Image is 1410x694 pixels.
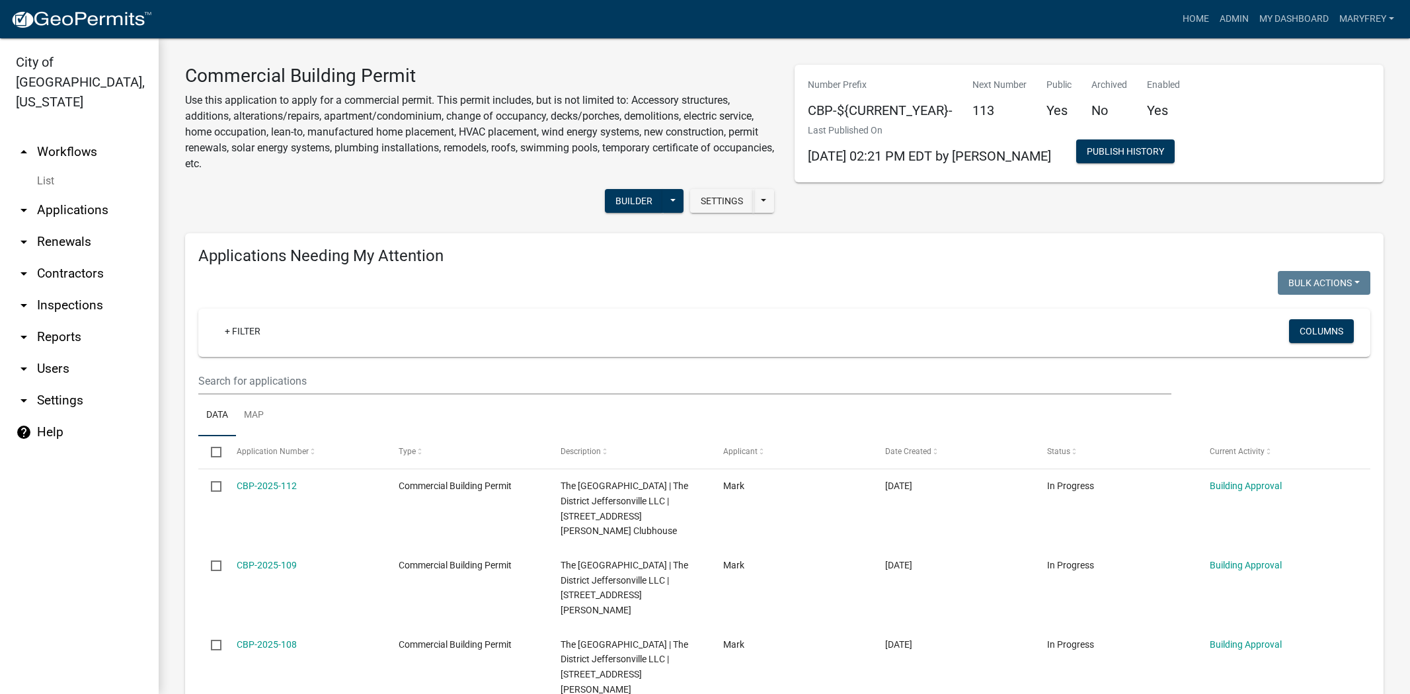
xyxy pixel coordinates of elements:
span: Commercial Building Permit [399,639,512,650]
button: Settings [690,189,754,213]
button: Publish History [1076,139,1175,163]
p: Number Prefix [808,78,953,92]
span: Commercial Building Permit [399,560,512,570]
datatable-header-cell: Status [1035,436,1196,468]
span: The District Jeffersonville | The District Jeffersonville LLC | 410 THOMPSON LANE [561,560,688,615]
a: Building Approval [1210,639,1282,650]
button: Builder [605,189,663,213]
span: 10/06/2025 [885,560,912,570]
input: Search for applications [198,367,1171,395]
span: 10/06/2025 [885,639,912,650]
a: CBP-2025-112 [237,481,297,491]
h3: Commercial Building Permit [185,65,775,87]
a: CBP-2025-109 [237,560,297,570]
span: Type [399,447,416,456]
p: Archived [1091,78,1127,92]
a: MaryFrey [1334,7,1399,32]
h4: Applications Needing My Attention [198,247,1370,266]
i: arrow_drop_down [16,329,32,345]
i: help [16,424,32,440]
a: My Dashboard [1254,7,1334,32]
span: 10/06/2025 [885,481,912,491]
p: Last Published On [808,124,1051,137]
h5: CBP-${CURRENT_YEAR}- [808,102,953,118]
span: Date Created [885,447,931,456]
span: The District Jeffersonville | The District Jeffersonville LLC | 410 THOMPSON LANE - #17 Clubhouse [561,481,688,536]
span: Commercial Building Permit [399,481,512,491]
p: Enabled [1147,78,1180,92]
a: Building Approval [1210,560,1282,570]
h5: No [1091,102,1127,118]
i: arrow_drop_down [16,266,32,282]
i: arrow_drop_down [16,361,32,377]
span: Application Number [237,447,309,456]
button: Columns [1289,319,1354,343]
i: arrow_drop_down [16,393,32,408]
button: Bulk Actions [1278,271,1370,295]
h5: Yes [1147,102,1180,118]
span: Description [561,447,601,456]
a: CBP-2025-108 [237,639,297,650]
a: Building Approval [1210,481,1282,491]
span: [DATE] 02:21 PM EDT by [PERSON_NAME] [808,148,1051,164]
datatable-header-cell: Application Number [223,436,385,468]
datatable-header-cell: Applicant [711,436,873,468]
p: Next Number [972,78,1027,92]
span: Applicant [723,447,758,456]
p: Public [1046,78,1072,92]
span: In Progress [1047,639,1094,650]
p: Use this application to apply for a commercial permit. This permit includes, but is not limited t... [185,93,775,172]
datatable-header-cell: Date Created [873,436,1035,468]
i: arrow_drop_down [16,234,32,250]
a: Home [1177,7,1214,32]
datatable-header-cell: Current Activity [1197,436,1359,468]
a: Data [198,395,236,437]
datatable-header-cell: Select [198,436,223,468]
wm-modal-confirm: Workflow Publish History [1076,147,1175,158]
a: Admin [1214,7,1254,32]
a: + Filter [214,319,271,343]
h5: 113 [972,102,1027,118]
datatable-header-cell: Type [386,436,548,468]
i: arrow_drop_down [16,202,32,218]
span: Current Activity [1210,447,1265,456]
span: Status [1047,447,1070,456]
span: In Progress [1047,481,1094,491]
datatable-header-cell: Description [548,436,710,468]
h5: Yes [1046,102,1072,118]
span: Mark [723,481,744,491]
i: arrow_drop_down [16,297,32,313]
span: In Progress [1047,560,1094,570]
i: arrow_drop_up [16,144,32,160]
span: Mark [723,639,744,650]
span: Mark [723,560,744,570]
a: Map [236,395,272,437]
